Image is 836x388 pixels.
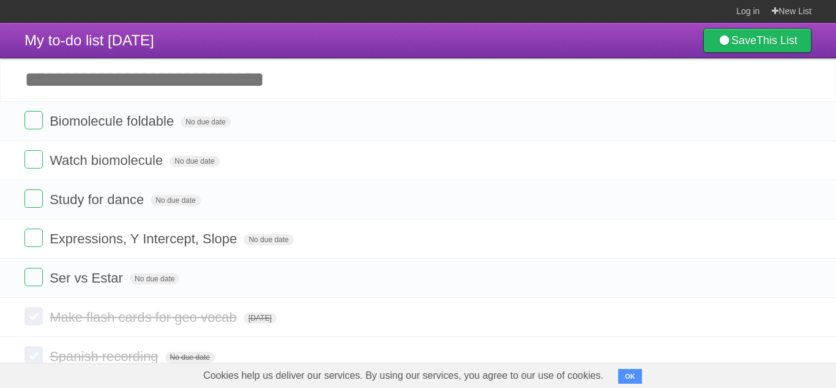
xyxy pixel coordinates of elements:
span: Watch biomolecule [50,153,166,168]
span: Expressions, Y Intercept, Slope [50,231,240,246]
span: [DATE] [244,313,277,324]
b: This List [756,34,797,47]
label: Done [24,189,43,208]
span: Cookies help us deliver our services. By using our services, you agree to our use of cookies. [191,363,616,388]
span: No due date [244,234,293,245]
button: OK [618,369,642,384]
span: No due date [165,352,215,363]
span: My to-do list [DATE] [24,32,154,48]
span: No due date [170,156,219,167]
label: Done [24,307,43,325]
span: Ser vs Estar [50,270,126,286]
label: Done [24,268,43,286]
label: Done [24,229,43,247]
span: No due date [130,273,179,284]
span: Study for dance [50,192,147,207]
span: Make flash cards for geo vocab [50,310,240,325]
span: Spanish recording [50,349,161,364]
label: Done [24,111,43,129]
label: Done [24,346,43,365]
span: No due date [151,195,200,206]
label: Done [24,150,43,169]
span: No due date [181,116,230,127]
a: SaveThis List [703,28,812,53]
span: Biomolecule foldable [50,113,177,129]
